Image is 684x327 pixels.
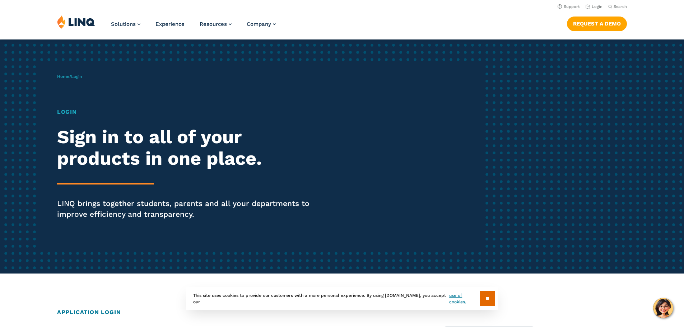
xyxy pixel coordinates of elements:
[247,21,276,27] a: Company
[57,74,82,79] span: /
[57,74,69,79] a: Home
[111,21,140,27] a: Solutions
[614,4,627,9] span: Search
[567,17,627,31] a: Request a Demo
[608,4,627,9] button: Open Search Bar
[586,4,602,9] a: Login
[200,21,227,27] span: Resources
[71,74,82,79] span: Login
[111,21,136,27] span: Solutions
[57,15,95,29] img: LINQ | K‑12 Software
[57,198,321,220] p: LINQ brings together students, parents and all your departments to improve efficiency and transpa...
[247,21,271,27] span: Company
[111,15,276,39] nav: Primary Navigation
[200,21,232,27] a: Resources
[449,292,480,305] a: use of cookies.
[558,4,580,9] a: Support
[155,21,185,27] a: Experience
[186,287,498,310] div: This site uses cookies to provide our customers with a more personal experience. By using [DOMAIN...
[57,126,321,169] h2: Sign in to all of your products in one place.
[653,298,673,318] button: Hello, have a question? Let’s chat.
[57,108,321,116] h1: Login
[567,15,627,31] nav: Button Navigation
